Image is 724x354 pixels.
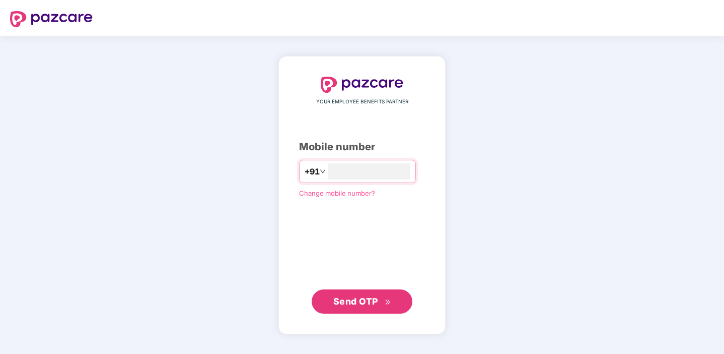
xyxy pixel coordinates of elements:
[316,98,408,106] span: YOUR EMPLOYEE BENEFITS PARTNER
[10,11,93,27] img: logo
[305,165,320,178] span: +91
[321,77,403,93] img: logo
[312,289,412,314] button: Send OTPdouble-right
[333,296,378,307] span: Send OTP
[320,168,326,174] span: down
[299,139,425,155] div: Mobile number
[385,299,391,306] span: double-right
[299,189,375,197] a: Change mobile number?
